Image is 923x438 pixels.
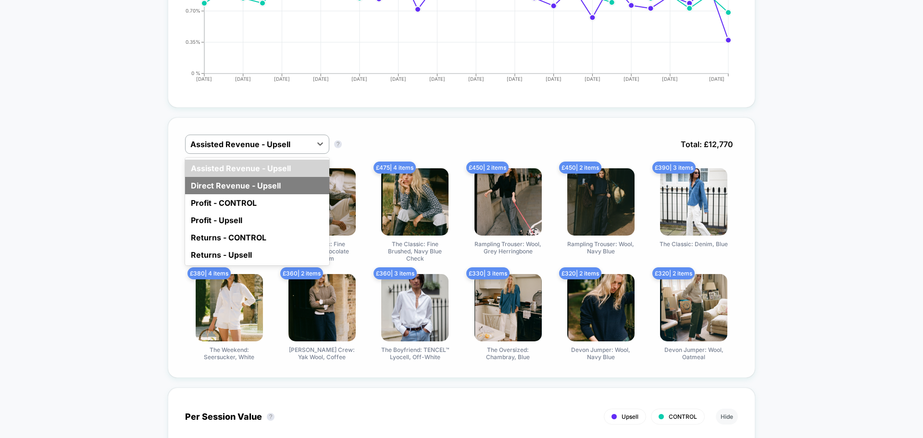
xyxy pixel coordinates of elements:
[565,240,637,255] span: Rampling Trouser: Wool, Navy Blue
[559,162,601,174] span: £ 450 | 2 items
[559,267,601,279] span: £ 320 | 2 items
[186,8,200,13] tspan: 0.70%
[472,346,544,361] span: The Oversized: Chambray, Blue
[546,76,561,82] tspan: [DATE]
[312,76,328,82] tspan: [DATE]
[185,212,329,229] div: Profit - Upsell
[351,76,367,82] tspan: [DATE]
[379,346,451,361] span: The Boyfriend: TENCEL™ Lyocell, Off-White
[466,267,510,279] span: £ 330 | 3 items
[185,246,329,263] div: Returns - Upsell
[429,76,445,82] tspan: [DATE]
[374,267,417,279] span: £ 360 | 3 items
[191,70,200,76] tspan: 0 %
[652,267,695,279] span: £ 320 | 2 items
[185,229,329,246] div: Returns - CONTROL
[669,413,697,420] span: CONTROL
[565,346,637,361] span: Devon Jumper: Wool, Navy Blue
[193,346,265,361] span: The Weekend: Seersucker, White
[660,240,728,248] span: The Classic: Denim, Blue
[381,274,449,341] img: The Boyfriend: TENCEL™ Lyocell, Off-White
[709,76,725,82] tspan: [DATE]
[716,409,738,425] button: Hide
[381,168,449,236] img: The Classic: Fine Brushed, Navy Blue Check
[196,274,263,341] img: The Weekend: Seersucker, White
[235,76,251,82] tspan: [DATE]
[507,76,523,82] tspan: [DATE]
[662,76,678,82] tspan: [DATE]
[196,76,212,82] tspan: [DATE]
[286,346,358,361] span: [PERSON_NAME] Crew: Yak Wool, Coffee
[624,76,639,82] tspan: [DATE]
[660,274,727,341] img: Devon Jumper: Wool, Oatmeal
[468,76,484,82] tspan: [DATE]
[288,274,356,341] img: Mull Crew: Yak Wool, Coffee
[185,177,329,194] div: Direct Revenue - Upsell
[660,168,727,236] img: The Classic: Denim, Blue
[280,267,323,279] span: £ 360 | 2 items
[585,76,600,82] tspan: [DATE]
[185,160,329,177] div: Assisted Revenue - Upsell
[379,240,451,262] span: The Classic: Fine Brushed, Navy Blue Check
[186,39,200,45] tspan: 0.35%
[187,267,231,279] span: £ 380 | 4 items
[622,413,638,420] span: Upsell
[567,168,635,236] img: Rampling Trouser: Wool, Navy Blue
[390,76,406,82] tspan: [DATE]
[474,274,542,341] img: The Oversized: Chambray, Blue
[658,346,730,361] span: Devon Jumper: Wool, Oatmeal
[334,140,342,148] button: ?
[274,76,290,82] tspan: [DATE]
[676,135,738,154] span: Total: £ 12,770
[267,413,274,421] button: ?
[466,162,509,174] span: £ 450 | 2 items
[567,274,635,341] img: Devon Jumper: Wool, Navy Blue
[472,240,544,255] span: Rampling Trouser: Wool, Grey Herringbone
[374,162,416,174] span: £ 475 | 4 items
[474,168,542,236] img: Rampling Trouser: Wool, Grey Herringbone
[185,194,329,212] div: Profit - CONTROL
[652,162,696,174] span: £ 390 | 3 items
